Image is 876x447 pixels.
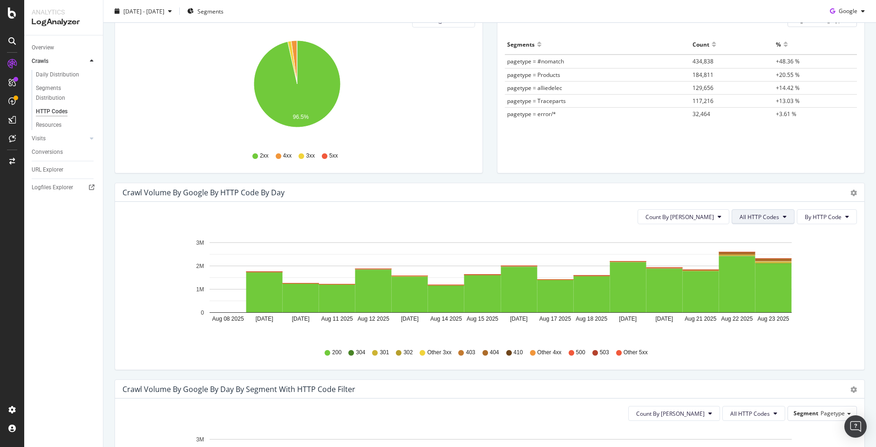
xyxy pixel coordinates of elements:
[537,349,562,357] span: Other 4xx
[32,165,63,175] div: URL Explorer
[776,37,781,52] div: %
[32,43,96,53] a: Overview
[844,415,867,438] div: Open Intercom Messenger
[685,316,716,322] text: Aug 21 2025
[740,213,779,221] span: All HTTP Codes
[32,56,87,66] a: Crawls
[624,349,648,357] span: Other 5xx
[111,4,176,19] button: [DATE] - [DATE]
[183,4,227,19] button: Segments
[321,316,353,322] text: Aug 11 2025
[36,83,96,103] a: Segments Distribution
[693,110,710,118] span: 32,464
[600,349,609,357] span: 503
[821,409,845,417] span: Pagetype
[693,37,709,52] div: Count
[32,134,87,144] a: Visits
[466,349,475,357] span: 403
[306,152,315,160] span: 3xx
[628,406,720,421] button: Count By [PERSON_NAME]
[196,263,204,269] text: 2M
[507,97,566,105] span: pagetype = Traceparts
[776,84,800,92] span: +14.42 %
[507,110,556,118] span: pagetype = error/*
[196,240,204,246] text: 3M
[32,165,96,175] a: URL Explorer
[636,410,705,418] span: Count By Day
[358,316,389,322] text: Aug 12 2025
[36,70,96,80] a: Daily Distribution
[32,134,46,144] div: Visits
[196,286,204,293] text: 1M
[797,209,857,224] button: By HTTP Code
[722,406,785,421] button: All HTTP Codes
[776,110,796,118] span: +3.61 %
[730,410,770,418] span: All HTTP Codes
[197,7,224,15] span: Segments
[850,386,857,393] div: gear
[122,35,471,143] svg: A chart.
[619,316,637,322] text: [DATE]
[196,436,204,443] text: 3M
[201,309,204,316] text: 0
[693,97,713,105] span: 117,216
[839,7,857,15] span: Google
[32,183,96,193] a: Logfiles Explorer
[36,107,68,117] div: HTTP Codes
[638,209,729,224] button: Count By [PERSON_NAME]
[430,316,462,322] text: Aug 14 2025
[721,316,753,322] text: Aug 22 2025
[36,120,61,130] div: Resources
[260,152,269,160] span: 2xx
[32,147,96,157] a: Conversions
[805,213,842,221] span: By HTTP Code
[655,316,673,322] text: [DATE]
[576,349,585,357] span: 500
[427,349,451,357] span: Other 3xx
[507,84,562,92] span: pagetype = alliedelec
[36,83,88,103] div: Segments Distribution
[32,56,48,66] div: Crawls
[212,316,244,322] text: Aug 08 2025
[32,43,54,53] div: Overview
[693,71,713,79] span: 184,811
[332,349,341,357] span: 200
[380,349,389,357] span: 301
[32,7,95,17] div: Analytics
[293,114,309,121] text: 96.5%
[467,316,498,322] text: Aug 15 2025
[826,4,869,19] button: Google
[329,152,338,160] span: 5xx
[122,232,850,340] svg: A chart.
[403,349,413,357] span: 302
[123,7,164,15] span: [DATE] - [DATE]
[490,349,499,357] span: 404
[757,316,789,322] text: Aug 23 2025
[507,57,564,65] span: pagetype = #nomatch
[283,152,292,160] span: 4xx
[122,188,285,197] div: Crawl Volume by google by HTTP Code by Day
[32,17,95,28] div: LogAnalyzer
[645,213,714,221] span: Count By Day
[850,190,857,196] div: gear
[510,316,528,322] text: [DATE]
[539,316,571,322] text: Aug 17 2025
[36,120,96,130] a: Resources
[122,385,355,394] div: Crawl Volume by google by Day by Segment with HTTP Code Filter
[36,107,96,117] a: HTTP Codes
[576,316,607,322] text: Aug 18 2025
[401,316,419,322] text: [DATE]
[776,97,800,105] span: +13.03 %
[356,349,365,357] span: 304
[507,71,560,79] span: pagetype = Products
[776,71,800,79] span: +20.55 %
[507,37,535,52] div: Segments
[693,84,713,92] span: 129,656
[776,57,800,65] span: +48.36 %
[32,147,63,157] div: Conversions
[32,183,73,193] div: Logfiles Explorer
[732,209,795,224] button: All HTTP Codes
[514,349,523,357] span: 410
